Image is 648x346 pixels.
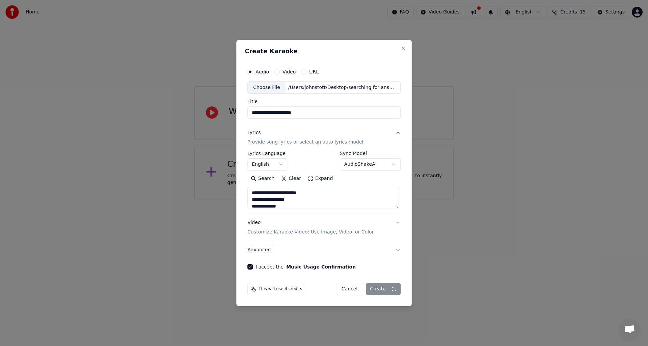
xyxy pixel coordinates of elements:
button: Expand [304,174,336,184]
button: Clear [278,174,304,184]
div: Video [247,220,374,236]
p: Customize Karaoke Video: Use Image, Video, or Color [247,229,374,235]
button: Search [247,174,278,184]
div: /Users/johnstott/Desktop/searching for answers 2.mp3 [286,84,400,91]
button: LyricsProvide song lyrics or select an auto lyrics model [247,124,401,151]
div: Lyrics [247,130,261,136]
p: Provide song lyrics or select an auto lyrics model [247,139,363,146]
div: LyricsProvide song lyrics or select an auto lyrics model [247,151,401,214]
label: URL [309,69,319,74]
button: VideoCustomize Karaoke Video: Use Image, Video, or Color [247,214,401,241]
label: Sync Model [340,151,401,156]
span: This will use 4 credits [259,286,302,292]
button: Cancel [336,283,363,295]
button: I accept the [286,264,356,269]
h2: Create Karaoke [245,48,403,54]
div: Choose File [248,82,286,94]
label: Lyrics Language [247,151,288,156]
button: Advanced [247,241,401,259]
label: Video [282,69,296,74]
label: I accept the [255,264,356,269]
label: Audio [255,69,269,74]
label: Title [247,99,401,104]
